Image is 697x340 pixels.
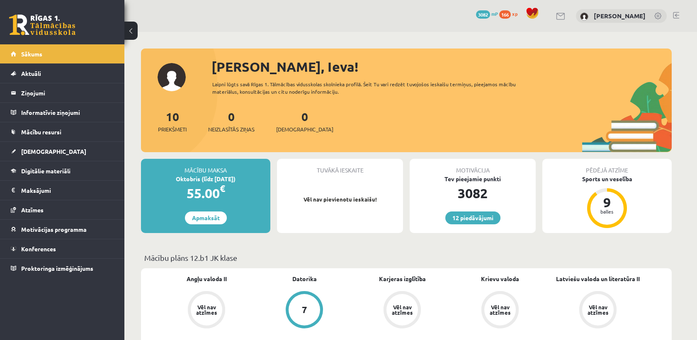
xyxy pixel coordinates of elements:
[11,200,114,219] a: Atzīmes
[281,195,399,204] p: Vēl nav pievienotu ieskaišu!
[542,175,672,229] a: Sports un veselība 9 balles
[499,10,511,19] span: 166
[9,15,75,35] a: Rīgas 1. Tālmācības vidusskola
[141,159,270,175] div: Mācību maksa
[410,159,536,175] div: Motivācija
[276,125,333,134] span: [DEMOGRAPHIC_DATA]
[11,220,114,239] a: Motivācijas programma
[208,125,255,134] span: Neizlasītās ziņas
[187,274,227,283] a: Angļu valoda II
[292,274,317,283] a: Datorika
[379,274,426,283] a: Karjeras izglītība
[476,10,498,17] a: 3082 mP
[21,148,86,155] span: [DEMOGRAPHIC_DATA]
[255,291,353,330] a: 7
[491,10,498,17] span: mP
[21,128,61,136] span: Mācību resursi
[11,161,114,180] a: Digitālie materiāli
[549,291,647,330] a: Vēl nav atzīmes
[595,209,619,214] div: balles
[499,10,522,17] a: 166 xp
[542,175,672,183] div: Sports un veselība
[144,252,668,263] p: Mācību plāns 12.b1 JK klase
[185,211,227,224] a: Apmaksāt
[158,291,255,330] a: Vēl nav atzīmes
[21,103,114,122] legend: Informatīvie ziņojumi
[21,226,87,233] span: Motivācijas programma
[11,181,114,200] a: Maksājumi
[11,142,114,161] a: [DEMOGRAPHIC_DATA]
[410,175,536,183] div: Tev pieejamie punkti
[21,181,114,200] legend: Maksājumi
[211,57,672,77] div: [PERSON_NAME], Ieva!
[158,125,187,134] span: Priekšmeti
[21,167,70,175] span: Digitālie materiāli
[195,304,218,315] div: Vēl nav atzīmes
[391,304,414,315] div: Vēl nav atzīmes
[11,83,114,102] a: Ziņojumi
[302,305,307,314] div: 7
[277,159,403,175] div: Tuvākā ieskaite
[586,304,610,315] div: Vēl nav atzīmes
[141,183,270,203] div: 55.00
[556,274,640,283] a: Latviešu valoda un literatūra II
[542,159,672,175] div: Pēdējā atzīme
[488,304,512,315] div: Vēl nav atzīmes
[451,291,549,330] a: Vēl nav atzīmes
[141,175,270,183] div: Oktobris (līdz [DATE])
[11,122,114,141] a: Mācību resursi
[11,44,114,63] a: Sākums
[476,10,490,19] span: 3082
[158,109,187,134] a: 10Priekšmeti
[410,183,536,203] div: 3082
[21,245,56,253] span: Konferences
[21,83,114,102] legend: Ziņojumi
[580,12,588,21] img: Ieva Bringina
[11,64,114,83] a: Aktuāli
[11,239,114,258] a: Konferences
[220,182,225,194] span: €
[445,211,500,224] a: 12 piedāvājumi
[595,196,619,209] div: 9
[11,103,114,122] a: Informatīvie ziņojumi
[21,50,42,58] span: Sākums
[512,10,517,17] span: xp
[21,206,44,214] span: Atzīmes
[11,259,114,278] a: Proktoringa izmēģinājums
[21,265,93,272] span: Proktoringa izmēģinājums
[276,109,333,134] a: 0[DEMOGRAPHIC_DATA]
[21,70,41,77] span: Aktuāli
[481,274,519,283] a: Krievu valoda
[594,12,646,20] a: [PERSON_NAME]
[212,80,531,95] div: Laipni lūgts savā Rīgas 1. Tālmācības vidusskolas skolnieka profilā. Šeit Tu vari redzēt tuvojošo...
[353,291,451,330] a: Vēl nav atzīmes
[208,109,255,134] a: 0Neizlasītās ziņas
